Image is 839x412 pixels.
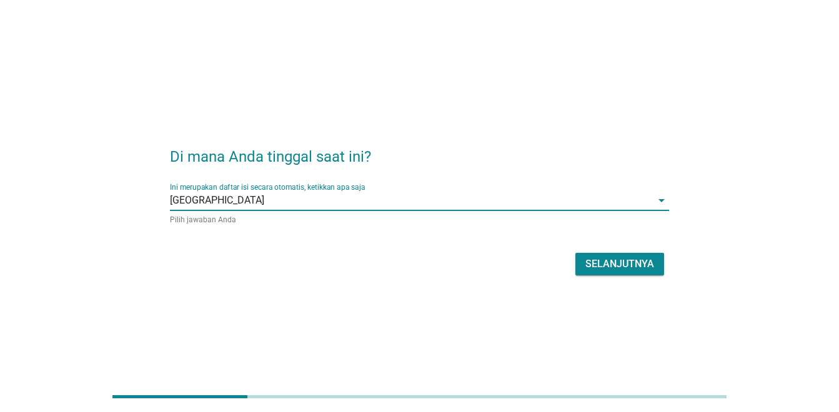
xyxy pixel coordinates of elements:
input: Ini merupakan daftar isi secara otomatis, ketikkan apa saja [264,190,652,210]
span: [GEOGRAPHIC_DATA] [170,195,264,206]
div: Selanjutnya [585,257,654,272]
div: Pilih jawaban Anda [170,215,669,224]
h2: Di mana Anda tinggal saat ini? [170,133,669,168]
i: arrow_drop_down [654,193,669,208]
button: Selanjutnya [575,253,664,275]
